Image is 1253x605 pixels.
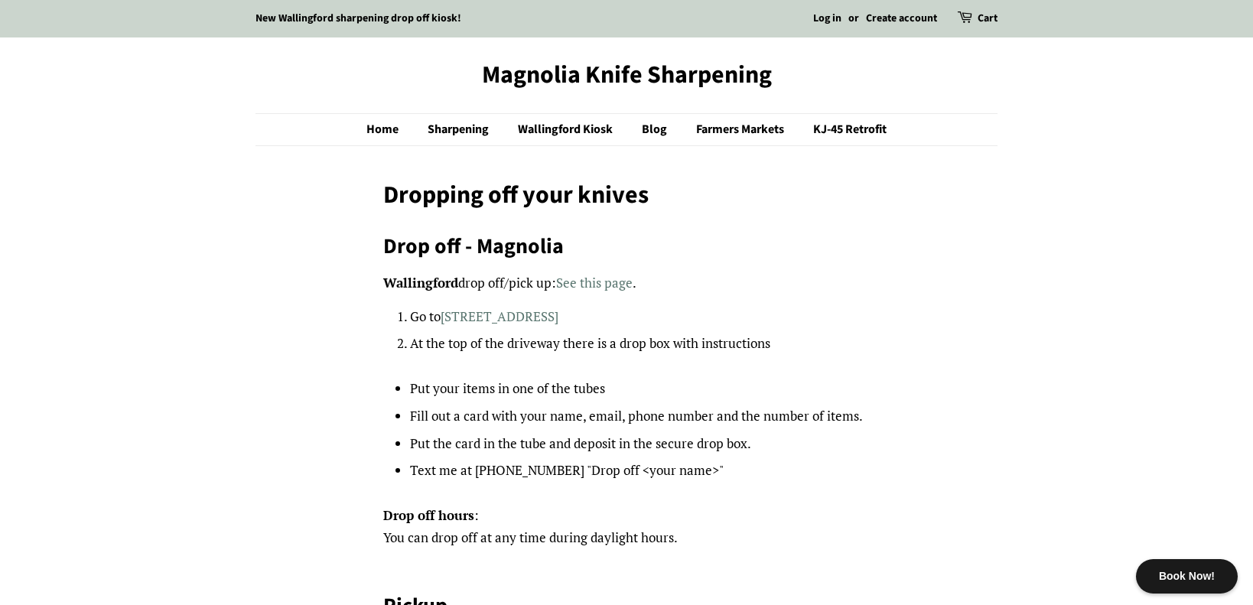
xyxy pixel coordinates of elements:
a: Sharpening [416,114,504,145]
li: Go to [410,306,871,328]
p: : You can drop off at any time during daylight hours. [383,505,871,549]
a: New Wallingford sharpening drop off kiosk! [255,11,461,26]
div: Book Now! [1136,559,1238,594]
li: or [848,10,859,28]
li: Put your items in one of the tubes [410,378,871,400]
strong: Drop off hours [383,506,474,524]
a: Wallingford Kiosk [506,114,628,145]
h2: Drop off - Magnolia [383,233,871,260]
h1: Dropping off your knives [383,181,871,210]
strong: Wallingford [383,274,458,291]
a: Farmers Markets [685,114,799,145]
a: Log in [813,11,841,26]
li: Put the card in the tube and deposit in the secure drop box. [410,433,871,455]
a: Create account [866,11,937,26]
a: KJ-45 Retrofit [802,114,887,145]
a: Magnolia Knife Sharpening [255,60,998,89]
li: Fill out a card with your name, email, phone number and the number of items. [410,405,871,428]
li: At the top of the driveway there is a drop box with instructions [410,333,871,355]
a: See this page [556,274,633,291]
p: drop off/pick up: . [383,272,871,294]
a: Blog [630,114,682,145]
li: Text me at [PHONE_NUMBER] "Drop off <your name>" [410,460,871,482]
a: Cart [978,10,998,28]
a: Home [366,114,414,145]
a: [STREET_ADDRESS] [441,307,558,325]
